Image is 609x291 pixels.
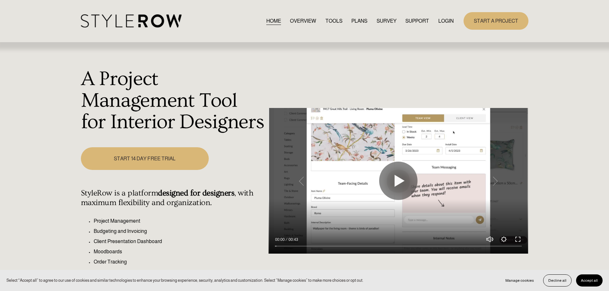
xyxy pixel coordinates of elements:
div: Duration [286,236,300,243]
a: HOME [266,17,281,25]
p: Order Tracking [94,258,265,266]
span: Manage cookies [505,278,534,283]
a: LOGIN [438,17,454,25]
a: SURVEY [377,17,396,25]
button: Decline all [543,274,572,287]
a: START A PROJECT [464,12,528,30]
button: Manage cookies [501,274,539,287]
p: Budgeting and Invoicing [94,227,265,235]
p: Client Presentation Dashboard [94,238,265,245]
button: Accept all [576,274,603,287]
img: StyleRow [81,14,182,27]
h1: A Project Management Tool for Interior Designers [81,68,265,133]
a: START 14 DAY FREE TRIAL [81,147,209,170]
button: Play [379,162,418,200]
a: PLANS [351,17,367,25]
a: TOOLS [325,17,342,25]
h4: StyleRow is a platform , with maximum flexibility and organization. [81,188,265,208]
p: Project Management [94,217,265,225]
a: folder dropdown [405,17,429,25]
div: Current time [275,236,286,243]
p: Moodboards [94,248,265,256]
strong: designed for designers [158,188,234,198]
input: Seek [275,244,522,249]
span: Decline all [548,278,566,283]
span: SUPPORT [405,17,429,25]
span: Accept all [581,278,598,283]
p: Select “Accept all” to agree to our use of cookies and similar technologies to enhance your brows... [6,277,363,283]
a: OVERVIEW [290,17,316,25]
